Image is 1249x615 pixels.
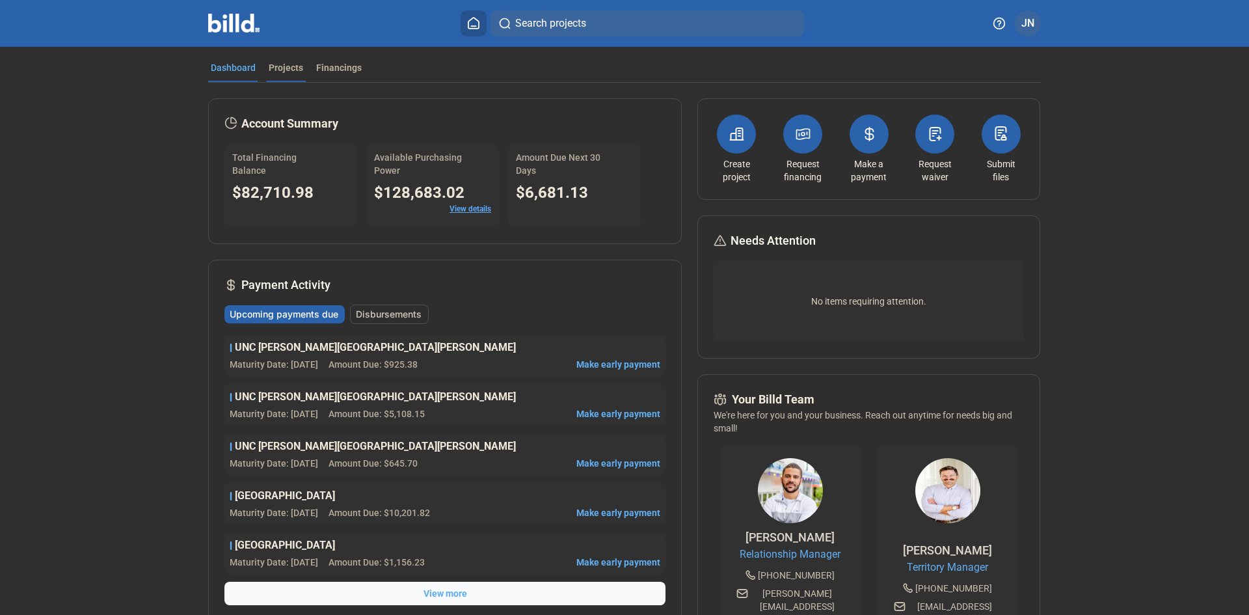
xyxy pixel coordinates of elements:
div: Dashboard [211,61,256,74]
span: Payment Activity [241,276,330,294]
span: JN [1021,16,1034,31]
span: $128,683.02 [374,184,464,202]
span: Maturity Date: [DATE] [230,556,318,569]
span: [PERSON_NAME] [903,543,992,557]
a: View details [450,204,491,213]
span: Upcoming payments due [230,308,338,321]
button: Make early payment [576,407,660,420]
span: Relationship Manager [740,547,840,562]
span: Amount Due: $645.70 [329,457,418,470]
img: Relationship Manager [758,458,823,523]
span: No items requiring attention. [719,295,1018,308]
img: Billd Company Logo [208,14,260,33]
span: Maturity Date: [DATE] [230,407,318,420]
span: Maturity Date: [DATE] [230,506,318,519]
span: Amount Due: $1,156.23 [329,556,425,569]
button: Disbursements [350,305,429,324]
span: UNC [PERSON_NAME][GEOGRAPHIC_DATA][PERSON_NAME] [235,389,516,405]
div: Financings [316,61,362,74]
span: Amount Due: $5,108.15 [329,407,425,420]
span: Account Summary [241,115,338,133]
span: Search projects [515,16,586,31]
span: [GEOGRAPHIC_DATA] [235,538,335,553]
a: Make a payment [846,157,892,184]
span: Disbursements [356,308,422,321]
span: UNC [PERSON_NAME][GEOGRAPHIC_DATA][PERSON_NAME] [235,340,516,355]
span: Maturity Date: [DATE] [230,358,318,371]
span: Maturity Date: [DATE] [230,457,318,470]
button: Make early payment [576,556,660,569]
a: Submit files [978,157,1024,184]
button: JN [1015,10,1041,36]
span: Amount Due Next 30 Days [516,152,600,176]
button: Upcoming payments due [224,305,345,323]
span: Amount Due: $10,201.82 [329,506,430,519]
a: Create project [714,157,759,184]
button: Make early payment [576,457,660,470]
span: Territory Manager [907,560,988,575]
span: [PHONE_NUMBER] [915,582,992,595]
span: Your Billd Team [732,390,814,409]
img: Territory Manager [915,458,980,523]
button: Make early payment [576,358,660,371]
span: [PHONE_NUMBER] [758,569,835,582]
span: [PERSON_NAME] [745,530,835,544]
span: $6,681.13 [516,184,588,202]
a: Request financing [780,157,826,184]
span: Total Financing Balance [232,152,297,176]
span: $82,710.98 [232,184,314,202]
a: Request waiver [912,157,958,184]
button: Search projects [490,10,804,36]
span: Available Purchasing Power [374,152,462,176]
div: Projects [269,61,303,74]
span: Amount Due: $925.38 [329,358,418,371]
button: Make early payment [576,506,660,519]
button: View more [423,587,467,600]
span: We're here for you and your business. Reach out anytime for needs big and small! [714,410,1012,433]
span: UNC [PERSON_NAME][GEOGRAPHIC_DATA][PERSON_NAME] [235,439,516,454]
span: Needs Attention [731,232,816,250]
span: [GEOGRAPHIC_DATA] [235,488,335,504]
